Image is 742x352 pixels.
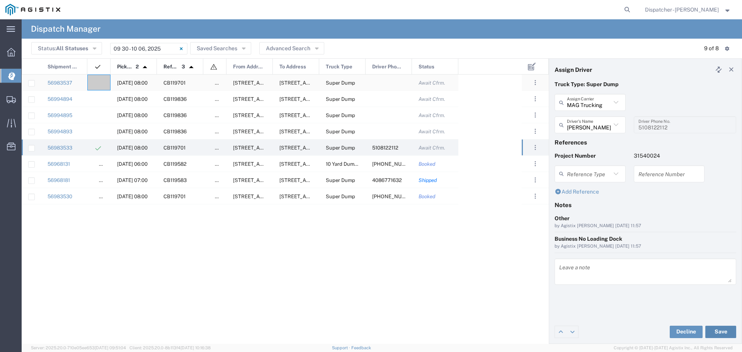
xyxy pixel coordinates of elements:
[419,194,436,199] span: Booked
[530,142,541,153] button: ...
[326,80,355,86] span: Super Dump
[279,96,356,102] span: 4801 Oakport St, Oakland, California, 94601, United States
[117,59,133,75] span: Pickup Date and Time
[233,129,310,134] span: E. 14th ST & Euclid Ave, San Leandro, California, United States
[95,345,126,350] span: [DATE] 09:51:04
[48,145,72,151] a: 56983533
[419,96,445,102] span: Await Cfrm.
[48,194,72,199] a: 56983530
[139,61,151,73] img: arrow-dropup.svg
[117,194,148,199] span: 10/01/2025, 08:00
[233,194,310,199] span: E. 14th ST & Euclid Ave, San Leandro, California, United States
[530,158,541,169] button: ...
[163,129,187,134] span: CB119836
[279,59,306,75] span: To Address
[117,96,148,102] span: 10/02/2025, 08:00
[163,194,185,199] span: CB119701
[326,177,355,183] span: Super Dump
[326,59,352,75] span: Truck Type
[614,345,733,351] span: Copyright © [DATE]-[DATE] Agistix Inc., All Rights Reserved
[555,326,567,338] a: Edit previous row
[163,145,185,151] span: CB119701
[372,59,403,75] span: Driver Phone No.
[530,126,541,137] button: ...
[555,66,592,73] h4: Assign Driver
[182,59,185,75] span: 3
[215,96,226,102] span: false
[704,44,719,53] div: 9 of 8
[279,112,356,118] span: 4801 Oakport St, Oakland, California, 94601, United States
[31,19,100,39] h4: Dispatch Manager
[555,80,736,88] p: Truck Type: Super Dump
[48,59,79,75] span: Shipment No.
[163,59,179,75] span: Reference
[326,112,355,118] span: Super Dump
[326,96,355,102] span: Super Dump
[259,42,324,54] button: Advanced Search
[419,145,445,151] span: Await Cfrm.
[117,112,148,118] span: 10/02/2025, 08:00
[372,194,418,199] span: 510-387-6602
[233,177,310,183] span: 1900 Quarry Rd, Aromas, California, 95004, United States
[372,145,398,151] span: 5108122112
[279,129,356,134] span: 4801 Oakport St, Oakland, California, 94601, United States
[31,345,126,350] span: Server: 2025.20.0-710e05ee653
[332,345,351,350] a: Support
[372,161,418,167] span: 925-584-9590
[233,161,310,167] span: 6527 Calaveras Rd, Sunol, California, 94586, United States
[534,111,536,120] span: . . .
[117,80,148,86] span: 10/01/2025, 08:00
[215,129,226,134] span: false
[530,110,541,121] button: ...
[279,161,356,167] span: 2100 Skyline Blvd,, San Bruno, California, United States
[645,5,719,14] span: Dispatcher - Eli Amezcua
[233,96,310,102] span: E. 14th ST & Euclid Ave, San Leandro, California, United States
[555,214,736,223] div: Other
[163,80,185,86] span: CB119701
[94,63,102,71] img: icon
[279,145,356,151] span: 4801 Oakport St, Oakland, California, 94601, United States
[419,177,437,183] span: Shipped
[279,177,356,183] span: 900 Park Center Dr, Hollister, California, 94404, United States
[534,175,536,185] span: . . .
[185,61,197,73] img: arrow-dropup.svg
[534,192,536,201] span: . . .
[233,145,310,151] span: E. 14th ST & Euclid Ave, San Leandro, California, United States
[215,80,226,86] span: false
[117,145,148,151] span: 10/01/2025, 08:00
[215,177,226,183] span: false
[351,345,371,350] a: Feedback
[48,80,72,86] a: 56983537
[530,191,541,202] button: ...
[645,5,732,14] button: Dispatcher - [PERSON_NAME]
[534,159,536,168] span: . . .
[279,194,356,199] span: 4801 Oakport St, Oakland, California, 94601, United States
[163,112,187,118] span: CB119836
[56,45,88,51] span: All Statuses
[555,189,599,195] a: Add Reference
[279,80,356,86] span: 4801 Oakport St, Oakland, California, 94601, United States
[534,127,536,136] span: . . .
[419,129,445,134] span: Await Cfrm.
[163,161,187,167] span: CB119582
[48,96,72,102] a: 56994894
[705,326,736,338] button: Save
[555,152,626,160] p: Project Number
[534,94,536,104] span: . . .
[163,177,187,183] span: CB119583
[419,161,436,167] span: Booked
[48,129,72,134] a: 56994893
[530,175,541,185] button: ...
[215,161,226,167] span: false
[31,42,102,54] button: Status:All Statuses
[190,42,251,54] button: Saved Searches
[48,177,70,183] a: 56968181
[117,177,148,183] span: 09/30/2025, 07:00
[530,94,541,104] button: ...
[48,112,72,118] a: 56994895
[634,152,705,160] p: 31540024
[215,194,226,199] span: false
[210,63,218,71] img: icon
[5,4,60,15] img: logo
[530,77,541,88] button: ...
